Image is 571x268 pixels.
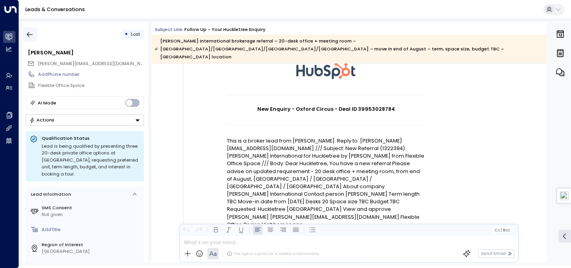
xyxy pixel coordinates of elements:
[155,37,542,61] div: [PERSON_NAME] International brokerage referral – 20-desk office + meeting room – [GEOGRAPHIC_DATA...
[227,105,425,113] h1: New Enquiry - Oxford Circus - Deal ID 39953028784
[29,117,54,123] div: Actions
[227,137,425,228] p: This is a broker lead from [PERSON_NAME]. Reply to: [PERSON_NAME][EMAIL_ADDRESS][DOMAIN_NAME] ///...
[131,31,140,37] span: Lost
[296,46,356,95] img: HubSpot
[38,71,144,78] div: AddPhone number
[42,204,141,211] label: SMS Consent
[28,49,144,56] div: [PERSON_NAME]
[227,251,319,256] div: The agent signature is added automatically
[38,60,151,67] span: [PERSON_NAME][EMAIL_ADDRESS][DOMAIN_NAME]
[184,26,266,33] div: Follow up - Your Huckletree Enquiry
[42,143,140,178] div: Lead is being qualified by presenting three 20-desk private office options at [GEOGRAPHIC_DATA], ...
[125,29,128,40] div: •
[42,241,141,248] label: Region of Interest
[42,226,141,233] div: AddTitle
[42,248,141,255] div: [GEOGRAPHIC_DATA]
[182,225,191,235] button: Undo
[38,99,56,107] div: AI Mode
[26,114,144,126] button: Actions
[26,114,144,126] div: Button group with a nested menu
[494,228,510,232] span: Cc Bcc
[42,211,141,218] div: Not given
[501,228,502,232] span: |
[38,82,144,89] div: Flexible Office Space
[38,60,144,67] span: Adrian.Goldney@flexibleofficespace.co
[29,191,71,198] div: Lead Information
[194,225,204,235] button: Redo
[155,26,184,33] span: Subject Line:
[25,6,85,13] a: Leads & Conversations
[492,227,512,233] button: Cc|Bcc
[42,135,140,141] p: Qualification Status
